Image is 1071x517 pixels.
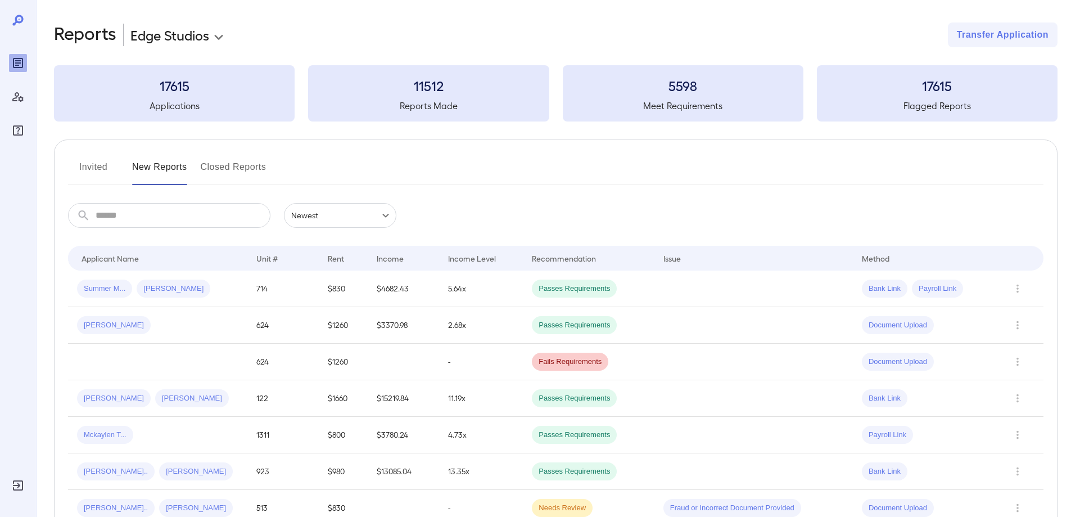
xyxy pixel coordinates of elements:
td: $15219.84 [368,380,439,417]
td: 5.64x [439,271,523,307]
button: Row Actions [1009,389,1027,407]
button: Transfer Application [948,23,1058,47]
h3: 5598 [563,77,803,95]
button: Row Actions [1009,353,1027,371]
span: [PERSON_NAME] [137,284,210,294]
div: Newest [284,203,396,228]
button: Row Actions [1009,280,1027,298]
span: Passes Requirements [532,430,617,440]
h5: Meet Requirements [563,99,803,113]
div: Unit # [256,251,278,265]
span: Passes Requirements [532,284,617,294]
td: 923 [247,453,319,490]
div: Income [377,251,404,265]
span: Summer M... [77,284,132,294]
span: Passes Requirements [532,393,617,404]
div: Method [862,251,889,265]
span: [PERSON_NAME] [77,393,151,404]
td: $3370.98 [368,307,439,344]
td: 122 [247,380,319,417]
span: Bank Link [862,284,907,294]
span: [PERSON_NAME].. [77,503,155,514]
p: Edge Studios [130,26,209,44]
span: Fraud or Incorrect Document Provided [663,503,801,514]
h3: 11512 [308,77,549,95]
td: 13.35x [439,453,523,490]
td: $4682.43 [368,271,439,307]
td: 624 [247,307,319,344]
button: Row Actions [1009,499,1027,517]
span: Passes Requirements [532,466,617,477]
span: Needs Review [532,503,593,514]
td: $800 [319,417,368,453]
td: - [439,344,523,380]
h2: Reports [54,23,116,47]
summary: 17615Applications11512Reports Made5598Meet Requirements17615Flagged Reports [54,65,1058,122]
span: Fails Requirements [532,357,608,367]
td: 1311 [247,417,319,453]
td: $830 [319,271,368,307]
td: 624 [247,344,319,380]
td: $980 [319,453,368,490]
span: Mckaylen T... [77,430,133,440]
td: 11.19x [439,380,523,417]
div: Reports [9,54,27,72]
span: [PERSON_NAME] [77,320,151,331]
span: Bank Link [862,393,907,404]
div: Income Level [448,251,496,265]
div: Log Out [9,476,27,494]
span: Document Upload [862,503,934,514]
td: $1260 [319,307,368,344]
td: $1660 [319,380,368,417]
span: Document Upload [862,357,934,367]
td: $1260 [319,344,368,380]
div: Rent [328,251,346,265]
span: [PERSON_NAME] [155,393,229,404]
button: Closed Reports [201,158,266,185]
div: Manage Users [9,88,27,106]
div: Applicant Name [82,251,139,265]
button: Invited [68,158,119,185]
h3: 17615 [54,77,295,95]
h5: Reports Made [308,99,549,113]
h5: Flagged Reports [817,99,1058,113]
button: Row Actions [1009,462,1027,480]
span: Document Upload [862,320,934,331]
button: Row Actions [1009,316,1027,334]
h3: 17615 [817,77,1058,95]
td: 714 [247,271,319,307]
button: New Reports [132,158,187,185]
td: $3780.24 [368,417,439,453]
button: Row Actions [1009,426,1027,444]
td: 4.73x [439,417,523,453]
span: Payroll Link [912,284,963,294]
div: Recommendation [532,251,596,265]
div: FAQ [9,122,27,140]
span: [PERSON_NAME].. [77,466,155,477]
span: [PERSON_NAME] [159,466,233,477]
span: Bank Link [862,466,907,477]
h5: Applications [54,99,295,113]
span: Payroll Link [862,430,913,440]
span: Passes Requirements [532,320,617,331]
td: $13085.04 [368,453,439,490]
span: [PERSON_NAME] [159,503,233,514]
td: 2.68x [439,307,523,344]
div: Issue [663,251,681,265]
